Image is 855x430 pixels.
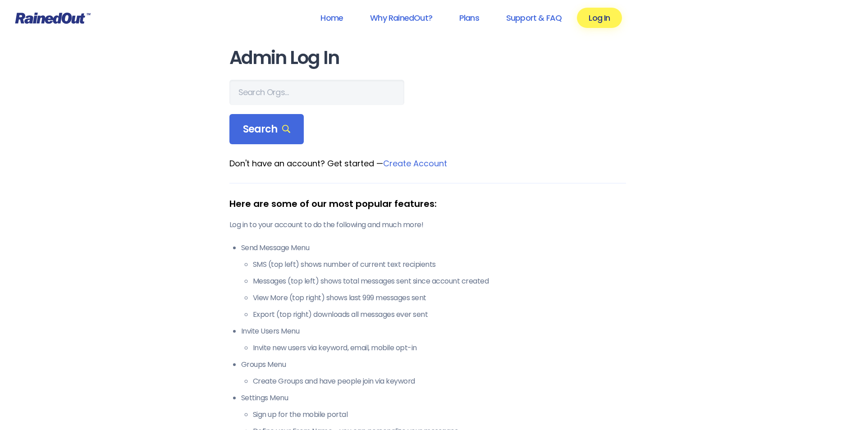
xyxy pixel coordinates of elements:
li: View More (top right) shows last 999 messages sent [253,293,626,303]
a: Log In [577,8,622,28]
li: Send Message Menu [241,242,626,320]
h1: Admin Log In [229,48,626,68]
div: Here are some of our most popular features: [229,197,626,210]
a: Support & FAQ [494,8,573,28]
a: Home [309,8,355,28]
li: Invite Users Menu [241,326,626,353]
li: Groups Menu [241,359,626,387]
li: Messages (top left) shows total messages sent since account created [253,276,626,287]
a: Plans [448,8,491,28]
li: Create Groups and have people join via keyword [253,376,626,387]
li: SMS (top left) shows number of current text recipients [253,259,626,270]
li: Export (top right) downloads all messages ever sent [253,309,626,320]
input: Search Orgs… [229,80,404,105]
a: Why RainedOut? [358,8,444,28]
div: Search [229,114,304,145]
a: Create Account [383,158,447,169]
li: Sign up for the mobile portal [253,409,626,420]
p: Log in to your account to do the following and much more! [229,220,626,230]
li: Invite new users via keyword, email, mobile opt-in [253,343,626,353]
span: Search [243,123,291,136]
